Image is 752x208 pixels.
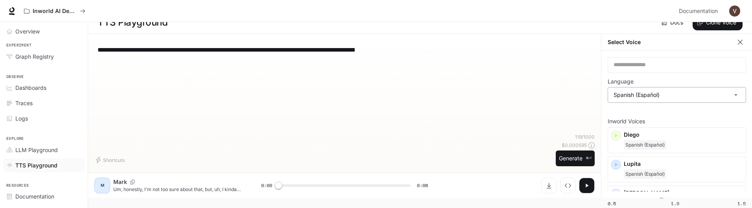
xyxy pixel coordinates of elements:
a: Documentation [3,189,85,203]
img: User avatar [729,6,740,17]
button: Download audio [541,178,557,193]
span: Overview [15,27,40,35]
p: Inworld Voices [608,119,746,124]
span: 0:08 [417,182,428,189]
button: Copy Voice ID [127,180,138,184]
p: Um, honestly, I'm not too sure about that, but, uh, I kinda remember hearing something about it o... [113,186,242,193]
a: Graph Registry [3,50,85,63]
button: Inspect [560,178,576,193]
span: Documentation [679,6,718,16]
div: M [96,179,109,192]
a: TTS Playground [3,158,85,172]
span: Logs [15,114,28,123]
span: Documentation [15,192,54,201]
p: Language [608,79,634,84]
a: Documentation [676,3,724,19]
p: [PERSON_NAME] [624,189,743,197]
a: Overview [3,24,85,38]
span: 0:00 [261,182,272,189]
a: Dashboards [3,81,85,95]
p: Diego [624,131,743,139]
span: Traces [15,99,33,107]
span: TTS Playground [15,161,57,169]
p: Mark [113,178,127,186]
span: Graph Registry [15,52,54,61]
p: Lupita [624,160,743,168]
p: ⌘⏎ [586,156,592,161]
span: Spanish (Español) [624,140,666,150]
span: 1.5 [737,200,746,207]
span: Spanish (Español) [624,169,666,179]
button: Shortcuts [94,154,128,166]
a: Docs [660,15,686,30]
a: Logs [3,111,85,125]
a: LLM Playground [3,143,85,157]
button: Generate⌘⏎ [556,150,595,167]
span: Dashboards [15,84,46,92]
button: All workspaces [20,3,89,19]
p: Inworld AI Demos [33,8,77,15]
div: Spanish (Español) [608,87,746,102]
span: 0.5 [608,200,616,207]
a: Traces [3,96,85,110]
span: LLM Playground [15,146,58,154]
button: Clone Voice [693,15,743,30]
button: User avatar [727,3,743,19]
h1: TTS Playground [98,15,168,30]
span: 1.0 [671,200,679,207]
